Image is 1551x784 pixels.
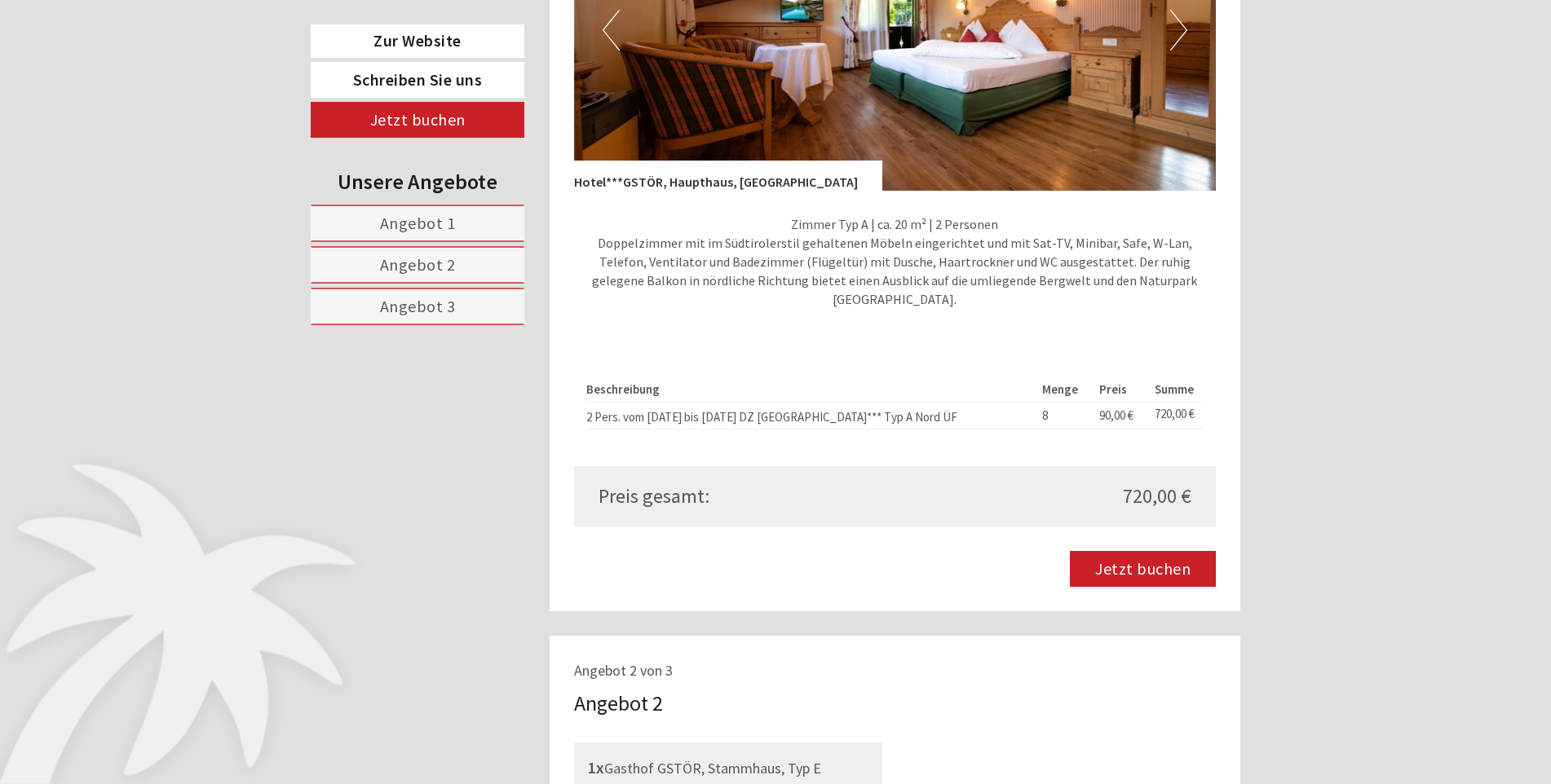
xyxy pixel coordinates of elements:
[380,254,456,275] span: Angebot 2
[537,422,643,458] button: Senden
[311,166,524,196] div: Unsere Angebote
[380,296,456,316] span: Angebot 3
[1070,551,1216,587] a: Jetzt buchen
[588,756,869,780] div: Gasthof GSTÖR, Stammhaus, Typ E
[574,661,673,680] span: Angebot 2 von 3
[311,62,524,98] a: Schreiben Sie uns
[1036,378,1093,402] th: Menge
[1149,402,1204,429] td: 720,00 €
[24,79,251,90] small: 15:49
[1149,378,1204,402] th: Summe
[574,688,663,718] div: Angebot 2
[24,47,251,60] div: PALMENGARTEN Hotel GSTÖR
[574,161,882,192] div: Hotel***GSTÖR, Haupthaus, [GEOGRAPHIC_DATA]
[1123,482,1191,510] span: 720,00 €
[588,757,604,777] b: 1x
[311,102,524,138] a: Jetzt buchen
[586,378,1036,402] th: Beschreibung
[1094,378,1149,402] th: Preis
[12,44,259,94] div: Guten Tag, wie können wir Ihnen helfen?
[603,10,620,51] button: Previous
[586,402,1036,429] td: 2 Pers. vom [DATE] bis [DATE] DZ [GEOGRAPHIC_DATA]*** Typ A Nord ÜF
[1036,402,1093,429] td: 8
[292,12,351,40] div: [DATE]
[380,213,456,233] span: Angebot 1
[1170,10,1187,51] button: Next
[586,482,895,510] div: Preis gesamt:
[1099,407,1133,423] span: 90,00 €
[574,215,1217,308] p: Zimmer Typ A | ca. 20 m² | 2 Personen Doppelzimmer mit im Südtirolerstil gehaltenen Möbeln einger...
[311,24,524,58] a: Zur Website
